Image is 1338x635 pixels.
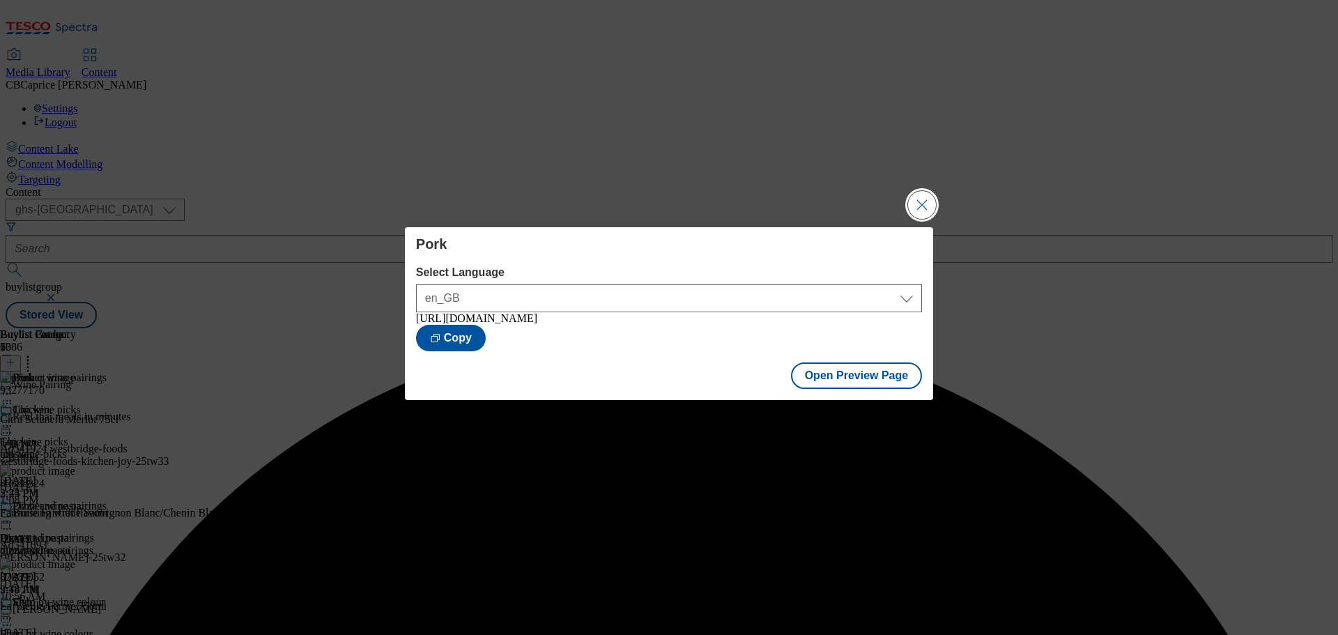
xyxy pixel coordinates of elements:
div: [URL][DOMAIN_NAME] [416,312,922,325]
div: Modal [405,227,933,400]
h4: Pork [416,236,922,252]
button: Close Modal [908,191,936,219]
label: Select Language [416,266,922,279]
button: Copy [416,325,486,351]
button: Open Preview Page [791,362,923,389]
